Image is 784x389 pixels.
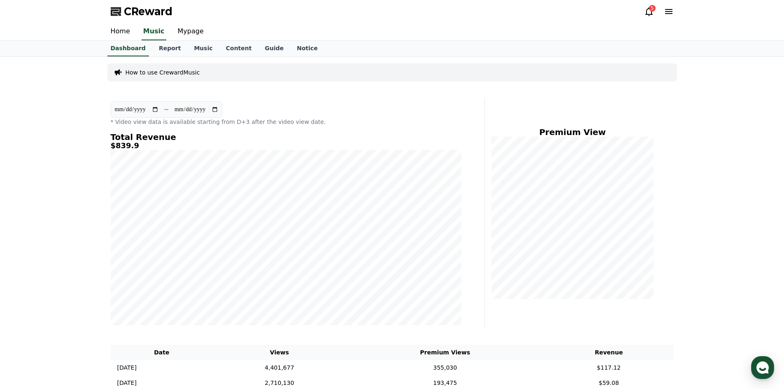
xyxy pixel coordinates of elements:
a: Mypage [171,23,210,40]
div: 5 [649,5,656,12]
span: CReward [124,5,172,18]
span: Messages [68,274,93,280]
a: Guide [258,41,290,56]
a: 5 [644,7,654,16]
td: $117.12 [544,360,673,375]
td: 4,401,677 [213,360,346,375]
a: Messages [54,261,106,282]
a: Home [104,23,137,40]
a: Notice [290,41,324,56]
th: Revenue [544,345,673,360]
p: * Video view data is available starting from D+3 after the video view date. [111,118,461,126]
th: Premium Views [346,345,544,360]
a: Music [142,23,166,40]
p: ~ [164,105,169,114]
th: Date [111,345,213,360]
a: Content [219,41,258,56]
a: Report [152,41,188,56]
p: [DATE] [117,363,137,372]
th: Views [213,345,346,360]
h4: Total Revenue [111,133,461,142]
a: Home [2,261,54,282]
a: CReward [111,5,172,18]
p: [DATE] [117,379,137,387]
span: Home [21,273,35,280]
h4: Premium View [491,128,654,137]
span: Settings [122,273,142,280]
a: Settings [106,261,158,282]
a: Dashboard [107,41,149,56]
a: How to use CrewardMusic [126,68,200,77]
a: Music [187,41,219,56]
td: 355,030 [346,360,544,375]
h5: $839.9 [111,142,461,150]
